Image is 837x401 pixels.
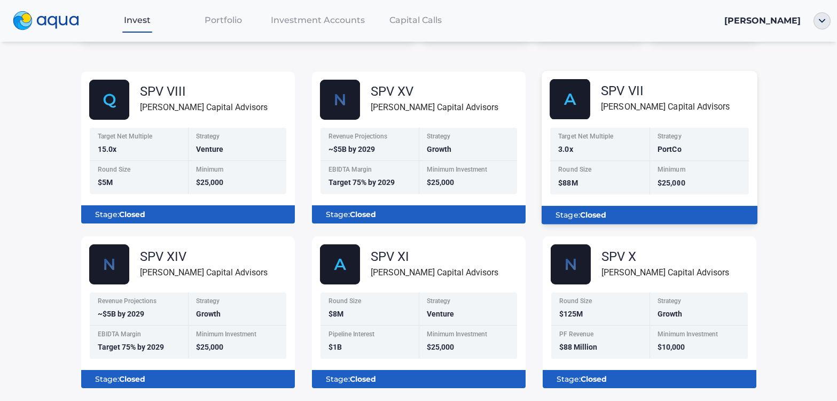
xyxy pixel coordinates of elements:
span: $125M [559,310,583,318]
div: Minimum Investment [427,331,511,340]
span: ~$5B by 2029 [98,310,144,318]
div: [PERSON_NAME] Capital Advisors [601,100,730,113]
img: Nscale_fund_card_1.svg [89,244,129,284]
span: Venture [196,145,223,153]
div: Minimum [196,166,280,175]
img: AlphaFund.svg [550,79,590,120]
span: $25,000 [196,343,223,351]
span: Growth [196,310,221,318]
img: logo [13,11,79,30]
div: SPV VII [601,84,730,97]
span: $25,000 [658,179,685,187]
div: [PERSON_NAME] Capital Advisors [601,266,729,279]
img: Group_48614.svg [89,80,129,120]
img: ellipse [813,12,831,29]
span: Venture [427,310,454,318]
span: Invest [124,15,151,25]
span: Growth [427,145,451,153]
div: Round Size [98,166,182,175]
span: Target 75% by 2029 [328,178,395,187]
a: logo [6,9,94,33]
div: Minimum Investment [427,166,511,175]
div: EBIDTA Margin [328,166,412,175]
span: Portfolio [205,15,242,25]
a: Invest [94,9,181,31]
img: Nscale_fund_card.svg [320,80,360,120]
span: Target 75% by 2029 [98,343,164,351]
div: Stage: [90,370,286,388]
div: [PERSON_NAME] Capital Advisors [371,266,498,279]
span: $1B [328,343,342,351]
div: [PERSON_NAME] Capital Advisors [140,266,268,279]
div: SPV XI [371,250,498,263]
div: Minimum [658,166,742,175]
div: Stage: [550,206,749,224]
div: Stage: [320,370,517,388]
div: SPV XIV [140,250,268,263]
div: Stage: [320,205,517,223]
span: PortCo [658,145,681,153]
span: $88 Million [559,343,597,351]
a: Capital Calls [369,9,462,31]
div: Strategy [658,298,741,307]
div: Target Net Multiple [98,133,182,142]
div: Revenue Projections [328,133,412,142]
b: Closed [119,374,145,384]
b: Closed [581,374,607,384]
div: Strategy [658,133,742,142]
span: Capital Calls [389,15,442,25]
div: Stage: [551,370,748,388]
span: $25,000 [427,343,454,351]
img: AlphaFund.svg [320,244,360,284]
div: PF Revenue [559,331,643,340]
div: EBIDTA Margin [98,331,182,340]
span: $88M [558,179,577,187]
div: Stage: [90,205,286,223]
div: [PERSON_NAME] Capital Advisors [140,101,268,114]
span: $8M [328,310,343,318]
div: [PERSON_NAME] Capital Advisors [371,101,498,114]
b: Closed [350,210,376,219]
span: $25,000 [196,178,223,187]
span: $10,000 [658,343,685,351]
b: Closed [580,210,606,220]
div: Strategy [196,133,280,142]
span: Investment Accounts [271,15,365,25]
span: ~$5B by 2029 [328,145,375,153]
div: Strategy [427,133,511,142]
a: Portfolio [181,9,267,31]
div: Revenue Projections [98,298,182,307]
div: Round Size [558,166,643,175]
div: SPV VIII [140,85,268,98]
span: [PERSON_NAME] [724,16,801,26]
div: SPV XV [371,85,498,98]
a: Investment Accounts [267,9,369,31]
img: Nscale_fund_card.svg [551,244,591,284]
div: Pipeline Interest [328,331,412,340]
div: Minimum Investment [196,331,280,340]
div: Strategy [196,298,280,307]
span: $25,000 [427,178,454,187]
span: Growth [658,310,682,318]
div: Strategy [427,298,511,307]
div: Round Size [559,298,643,307]
div: Minimum Investment [658,331,741,340]
div: SPV X [601,250,729,263]
span: $5M [98,178,113,187]
span: 3.0x [558,145,573,153]
b: Closed [350,374,376,384]
b: Closed [119,210,145,219]
div: Round Size [328,298,412,307]
div: Target Net Multiple [558,133,643,142]
span: 15.0x [98,145,116,153]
